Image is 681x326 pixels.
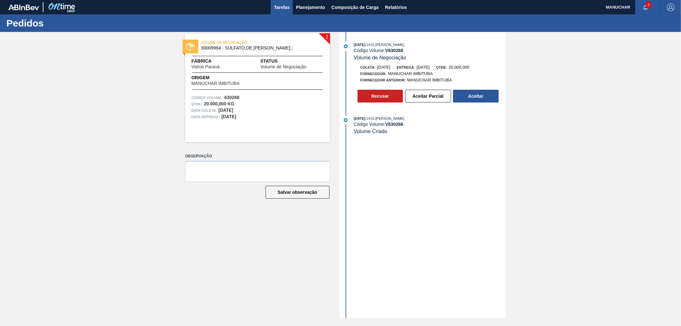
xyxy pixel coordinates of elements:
[192,114,220,120] span: Data entrega:
[8,4,39,10] img: TNhmsLtSVTkK8tSr43FrP2fwEKptu5GPRR3wAAAABJRU5ErkJggg==
[635,3,656,12] button: Notificações
[192,101,202,107] span: Qtde :
[274,4,290,11] span: Tarefas
[358,90,403,102] button: Recusar
[224,95,239,100] strong: 630268
[354,129,387,134] span: Volume Criado
[360,72,387,76] span: Fornecedor:
[354,48,505,53] div: Código Volume:
[375,43,405,47] span: : [PERSON_NAME]
[366,43,375,47] span: - 14:01
[354,43,365,47] span: [DATE]
[192,64,220,69] span: Vidros Paraná
[204,101,234,106] strong: 20.000,000 KG
[6,19,120,27] h1: Pedidos
[360,65,376,69] span: Coleta:
[261,64,306,69] span: Volume de Negociação
[449,65,469,70] span: 20.000,000
[266,186,329,199] button: Salvar observação
[354,117,365,120] span: [DATE]
[296,4,325,11] span: Planejamento
[218,108,233,113] strong: [DATE]
[366,117,375,120] span: - 14:01
[261,58,324,64] span: Status
[646,1,651,8] span: 3
[185,152,330,161] label: Observação
[192,81,240,86] span: MANUCHAR IMBITUBA
[388,71,433,76] span: MANUCHAR IMBITUBA
[192,74,258,81] span: Origem
[360,78,406,82] span: Fornecedor Anterior:
[375,117,405,120] span: : [PERSON_NAME]
[201,39,291,46] span: VOLUME DE NEGOCIAÇÃO
[385,48,403,53] strong: V 630268
[192,58,240,64] span: Fábrica
[186,42,194,51] img: status
[397,65,415,69] span: Entrega:
[354,122,505,127] div: Código Volume:
[192,95,223,101] span: Código Volume:
[201,46,317,50] span: 30009984 - SULFATO;DE SODIO ANIDRO;;
[417,65,430,70] span: [DATE]
[405,90,451,102] button: Aceitar Parcial
[192,107,217,114] span: Data coleta:
[331,4,379,11] span: Composição de Carga
[385,122,403,127] strong: V 630268
[222,114,236,119] strong: [DATE]
[377,65,390,70] span: [DATE]
[344,44,348,48] img: atual
[407,78,452,82] span: MANUCHAR IMBITUBA
[453,90,499,102] button: Aceitar
[344,118,348,122] img: atual
[385,4,407,11] span: Relatórios
[436,65,447,69] span: Qtde:
[354,55,406,60] span: Volume de Negociação
[667,4,675,11] img: Logout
